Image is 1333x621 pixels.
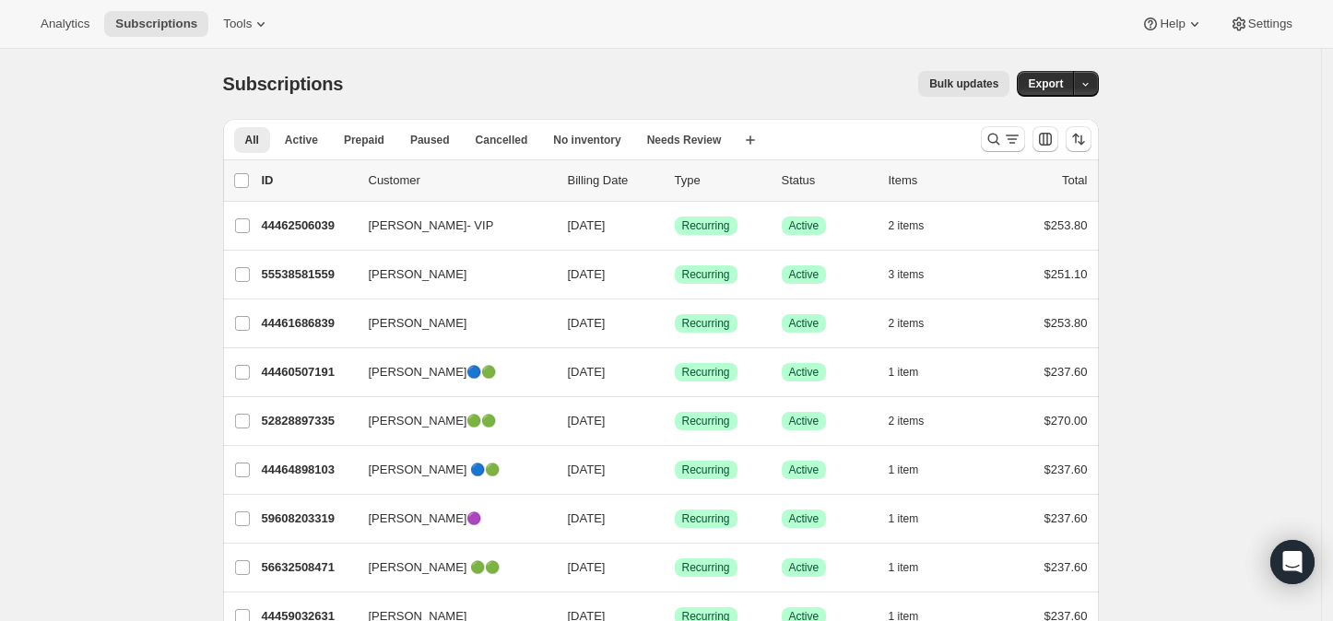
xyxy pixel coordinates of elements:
[358,553,542,582] button: [PERSON_NAME] 🟢🟢
[262,213,1088,239] div: 44462506039[PERSON_NAME]- VIP[DATE]SuccessRecurringSuccessActive2 items$253.80
[223,74,344,94] span: Subscriptions
[262,408,1088,434] div: 52828897335[PERSON_NAME]🟢🟢[DATE]SuccessRecurringSuccessActive2 items$270.00
[789,414,820,428] span: Active
[889,506,939,532] button: 1 item
[889,316,925,331] span: 2 items
[358,455,542,485] button: [PERSON_NAME] 🔵🟢
[789,560,820,575] span: Active
[1066,126,1091,152] button: Sort the results
[262,310,1088,336] div: 44461686839[PERSON_NAME][DATE]SuccessRecurringSuccessActive2 items$253.80
[1044,316,1088,330] span: $253.80
[369,412,497,430] span: [PERSON_NAME]🟢🟢
[358,211,542,240] button: [PERSON_NAME]- VIP
[1044,463,1088,476] span: $237.60
[1044,414,1088,428] span: $270.00
[115,17,197,31] span: Subscriptions
[1044,511,1088,525] span: $237.60
[889,359,939,385] button: 1 item
[104,11,208,37] button: Subscriptions
[1044,218,1088,232] span: $253.80
[1248,17,1292,31] span: Settings
[553,133,620,147] span: No inventory
[889,511,919,526] span: 1 item
[369,314,467,333] span: [PERSON_NAME]
[568,218,606,232] span: [DATE]
[1160,17,1185,31] span: Help
[682,560,730,575] span: Recurring
[285,133,318,147] span: Active
[889,218,925,233] span: 2 items
[789,365,820,380] span: Active
[568,463,606,476] span: [DATE]
[262,363,354,381] p: 44460507191
[262,555,1088,580] div: 56632508471[PERSON_NAME] 🟢🟢[DATE]SuccessRecurringSuccessActive1 item$237.60
[41,17,89,31] span: Analytics
[1044,365,1088,379] span: $237.60
[262,262,1088,287] div: 55538581559[PERSON_NAME][DATE]SuccessRecurringSuccessActive3 items$251.10
[369,265,467,284] span: [PERSON_NAME]
[568,414,606,428] span: [DATE]
[789,316,820,331] span: Active
[223,17,252,31] span: Tools
[358,406,542,436] button: [PERSON_NAME]🟢🟢
[568,171,660,190] p: Billing Date
[682,511,730,526] span: Recurring
[262,171,354,190] p: ID
[262,461,354,479] p: 44464898103
[789,463,820,477] span: Active
[369,363,497,381] span: [PERSON_NAME]🔵🟢
[568,511,606,525] span: [DATE]
[782,171,874,190] p: Status
[358,504,542,533] button: [PERSON_NAME]🟣
[358,309,542,338] button: [PERSON_NAME]
[369,217,494,235] span: [PERSON_NAME]- VIP
[682,365,730,380] span: Recurring
[889,171,981,190] div: Items
[889,262,945,287] button: 3 items
[889,457,939,483] button: 1 item
[369,510,482,528] span: [PERSON_NAME]🟣
[889,310,945,336] button: 2 items
[889,414,925,428] span: 2 items
[675,171,767,190] div: Type
[1270,540,1315,584] div: Open Intercom Messenger
[568,365,606,379] span: [DATE]
[918,71,1009,97] button: Bulk updates
[889,560,919,575] span: 1 item
[682,267,730,282] span: Recurring
[682,218,730,233] span: Recurring
[789,267,820,282] span: Active
[889,555,939,580] button: 1 item
[889,365,919,380] span: 1 item
[369,558,501,577] span: [PERSON_NAME] 🟢🟢
[358,357,542,387] button: [PERSON_NAME]🔵🟢
[682,316,730,331] span: Recurring
[262,558,354,577] p: 56632508471
[262,510,354,528] p: 59608203319
[1028,76,1063,91] span: Export
[736,127,765,153] button: Create new view
[568,316,606,330] span: [DATE]
[212,11,281,37] button: Tools
[262,171,1088,190] div: IDCustomerBilling DateTypeStatusItemsTotal
[262,359,1088,385] div: 44460507191[PERSON_NAME]🔵🟢[DATE]SuccessRecurringSuccessActive1 item$237.60
[344,133,384,147] span: Prepaid
[476,133,528,147] span: Cancelled
[889,267,925,282] span: 3 items
[568,267,606,281] span: [DATE]
[568,560,606,574] span: [DATE]
[358,260,542,289] button: [PERSON_NAME]
[682,414,730,428] span: Recurring
[262,412,354,430] p: 52828897335
[262,314,354,333] p: 44461686839
[1017,71,1074,97] button: Export
[889,213,945,239] button: 2 items
[647,133,722,147] span: Needs Review
[1044,560,1088,574] span: $237.60
[889,408,945,434] button: 2 items
[369,461,501,479] span: [PERSON_NAME] 🔵🟢
[789,218,820,233] span: Active
[682,463,730,477] span: Recurring
[369,171,553,190] p: Customer
[262,457,1088,483] div: 44464898103[PERSON_NAME] 🔵🟢[DATE]SuccessRecurringSuccessActive1 item$237.60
